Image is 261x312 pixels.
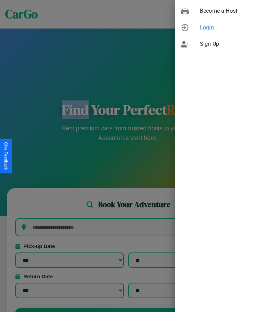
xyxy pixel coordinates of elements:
[175,19,261,36] div: Login
[200,40,256,48] span: Sign Up
[200,23,256,32] span: Login
[200,7,256,15] span: Become a Host
[175,3,261,19] div: Become a Host
[3,142,8,170] div: Give Feedback
[175,36,261,52] div: Sign Up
